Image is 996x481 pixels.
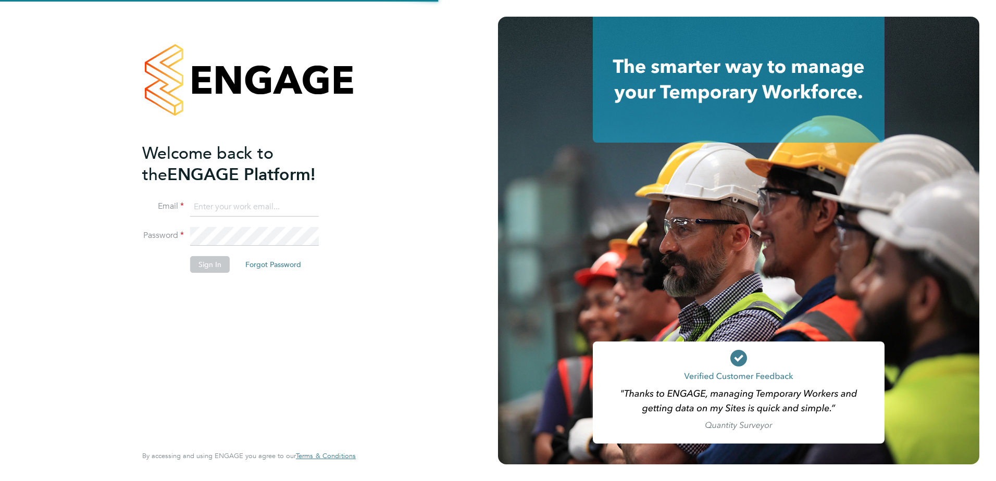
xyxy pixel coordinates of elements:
[142,230,184,241] label: Password
[142,451,356,460] span: By accessing and using ENGAGE you agree to our
[296,452,356,460] a: Terms & Conditions
[142,143,273,185] span: Welcome back to the
[142,143,345,185] h2: ENGAGE Platform!
[142,201,184,212] label: Email
[237,256,309,273] button: Forgot Password
[190,256,230,273] button: Sign In
[190,198,319,217] input: Enter your work email...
